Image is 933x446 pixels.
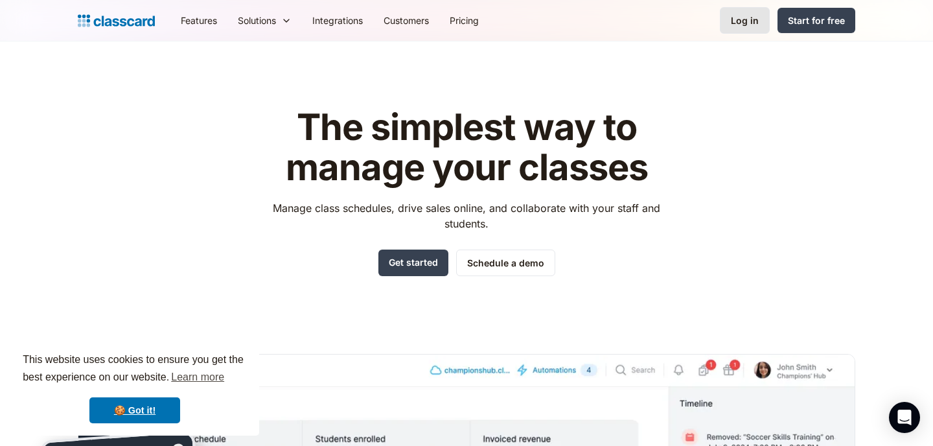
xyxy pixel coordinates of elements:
div: Log in [731,14,759,27]
a: Get started [378,250,448,276]
span: This website uses cookies to ensure you get the best experience on our website. [23,352,247,387]
a: Logo [78,12,155,30]
a: Start for free [777,8,855,33]
p: Manage class schedules, drive sales online, and collaborate with your staff and students. [261,200,673,231]
a: Integrations [302,6,373,35]
a: Customers [373,6,439,35]
div: Solutions [227,6,302,35]
a: dismiss cookie message [89,397,180,423]
a: Log in [720,7,770,34]
div: Start for free [788,14,845,27]
a: Pricing [439,6,489,35]
a: Schedule a demo [456,250,555,276]
a: Features [170,6,227,35]
div: cookieconsent [10,340,259,436]
a: learn more about cookies [169,368,226,387]
h1: The simplest way to manage your classes [261,108,673,187]
div: Open Intercom Messenger [889,402,920,433]
div: Solutions [238,14,276,27]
